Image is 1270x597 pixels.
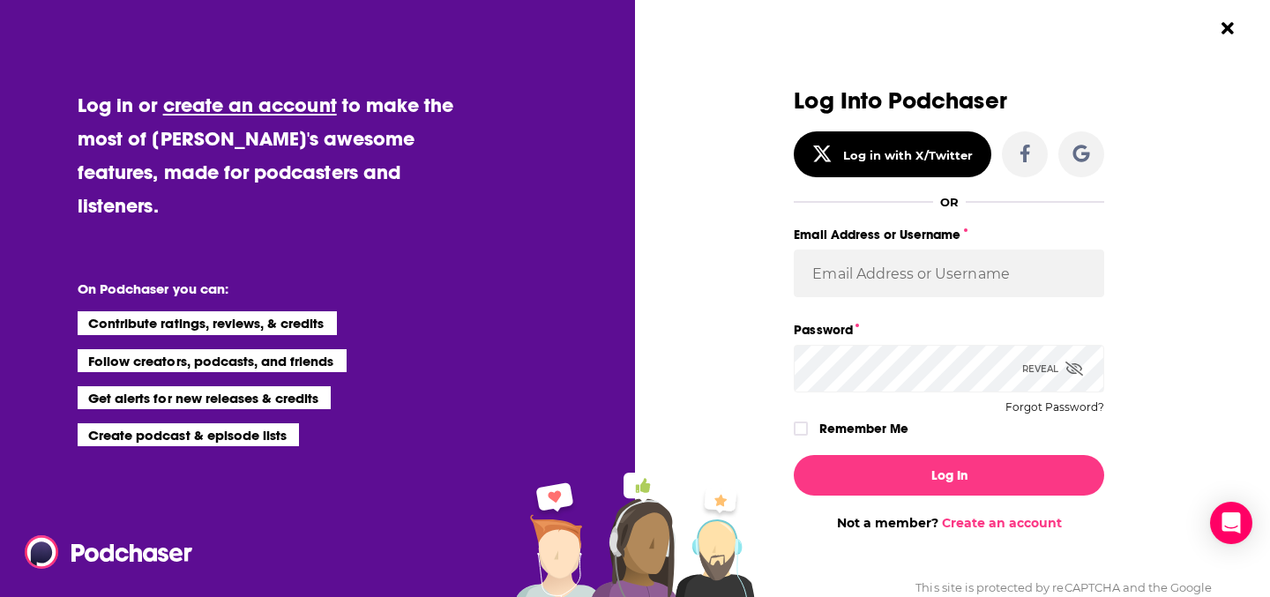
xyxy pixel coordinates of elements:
[819,417,908,440] label: Remember Me
[1210,502,1252,544] div: Open Intercom Messenger
[1211,11,1244,45] button: Close Button
[1022,345,1083,392] div: Reveal
[794,223,1104,246] label: Email Address or Username
[794,131,991,177] button: Log in with X/Twitter
[78,423,299,446] li: Create podcast & episode lists
[78,349,347,372] li: Follow creators, podcasts, and friends
[794,515,1104,531] div: Not a member?
[843,148,973,162] div: Log in with X/Twitter
[1005,401,1104,414] button: Forgot Password?
[794,88,1104,114] h3: Log Into Podchaser
[78,280,430,297] li: On Podchaser you can:
[794,318,1104,341] label: Password
[25,535,180,569] a: Podchaser - Follow, Share and Rate Podcasts
[940,195,959,209] div: OR
[794,455,1104,496] button: Log In
[794,250,1104,297] input: Email Address or Username
[78,386,331,409] li: Get alerts for new releases & credits
[25,535,194,569] img: Podchaser - Follow, Share and Rate Podcasts
[163,93,337,117] a: create an account
[78,311,337,334] li: Contribute ratings, reviews, & credits
[942,515,1062,531] a: Create an account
